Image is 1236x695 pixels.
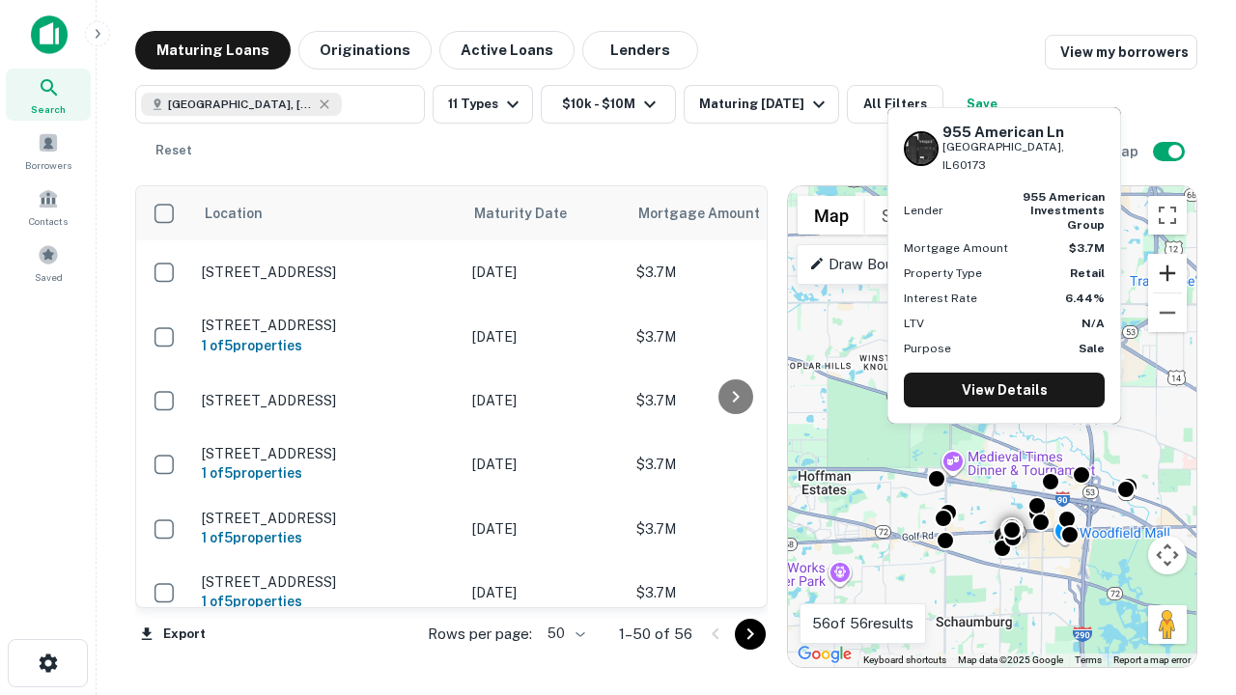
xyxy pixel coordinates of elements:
[202,510,453,527] p: [STREET_ADDRESS]
[1148,293,1187,332] button: Zoom out
[735,619,766,650] button: Go to next page
[942,138,1105,175] p: [GEOGRAPHIC_DATA], IL60173
[143,131,205,170] button: Reset
[202,445,453,462] p: [STREET_ADDRESS]
[202,317,453,334] p: [STREET_ADDRESS]
[202,392,453,409] p: [STREET_ADDRESS]
[202,591,453,612] h6: 1 of 5 properties
[6,181,91,233] a: Contacts
[6,69,91,121] a: Search
[788,186,1196,667] div: 0 0
[135,31,291,69] button: Maturing Loans
[865,196,961,235] button: Show satellite imagery
[636,326,829,347] p: $3.7M
[798,196,865,235] button: Show street map
[904,315,924,332] p: LTV
[627,186,839,240] th: Mortgage Amount
[847,85,943,124] button: All Filters
[25,157,71,173] span: Borrowers
[540,620,588,648] div: 50
[684,85,839,124] button: Maturing [DATE]
[1045,35,1197,69] a: View my borrowers
[619,623,692,646] p: 1–50 of 56
[541,85,676,124] button: $10k - $10M
[904,373,1105,407] a: View Details
[699,93,830,116] div: Maturing [DATE]
[472,262,617,283] p: [DATE]
[202,335,453,356] h6: 1 of 5 properties
[793,642,857,667] img: Google
[1079,342,1105,355] strong: Sale
[1148,605,1187,644] button: Drag Pegman onto the map to open Street View
[472,518,617,540] p: [DATE]
[904,202,943,219] p: Lender
[439,31,575,69] button: Active Loans
[1065,292,1105,305] strong: 6.44%
[904,239,1008,257] p: Mortgage Amount
[1148,254,1187,292] button: Zoom in
[793,642,857,667] a: Open this area in Google Maps (opens a new window)
[951,85,1013,124] button: Save your search to get updates of matches that match your search criteria.
[942,124,1105,141] h6: 955 American Ln
[1148,196,1187,235] button: Toggle fullscreen view
[809,253,930,276] p: Draw Boundary
[474,202,592,225] span: Maturity Date
[904,290,977,307] p: Interest Rate
[433,85,533,124] button: 11 Types
[29,213,68,229] span: Contacts
[472,454,617,475] p: [DATE]
[636,390,829,411] p: $3.7M
[204,202,263,225] span: Location
[636,518,829,540] p: $3.7M
[958,654,1063,665] span: Map data ©2025 Google
[35,269,63,285] span: Saved
[636,262,829,283] p: $3.7M
[202,264,453,281] p: [STREET_ADDRESS]
[1113,654,1191,665] a: Report a map error
[904,264,982,282] p: Property Type
[863,653,946,667] button: Keyboard shortcuts
[202,573,453,591] p: [STREET_ADDRESS]
[472,390,617,411] p: [DATE]
[1069,241,1105,255] strong: $3.7M
[168,96,313,113] span: [GEOGRAPHIC_DATA], [GEOGRAPHIC_DATA]
[6,125,91,177] a: Borrowers
[904,340,951,357] p: Purpose
[428,623,532,646] p: Rows per page:
[31,101,66,117] span: Search
[1081,317,1105,330] strong: N/A
[135,620,211,649] button: Export
[31,15,68,54] img: capitalize-icon.png
[1075,654,1102,665] a: Terms
[1023,190,1105,232] strong: 955 american investments group
[472,582,617,603] p: [DATE]
[812,612,913,635] p: 56 of 56 results
[1070,266,1105,280] strong: Retail
[192,186,463,240] th: Location
[202,462,453,484] h6: 1 of 5 properties
[638,202,785,225] span: Mortgage Amount
[1139,479,1236,571] iframe: Chat Widget
[298,31,432,69] button: Originations
[472,326,617,347] p: [DATE]
[582,31,698,69] button: Lenders
[463,186,627,240] th: Maturity Date
[636,582,829,603] p: $3.7M
[636,454,829,475] p: $3.7M
[202,527,453,548] h6: 1 of 5 properties
[6,236,91,289] a: Saved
